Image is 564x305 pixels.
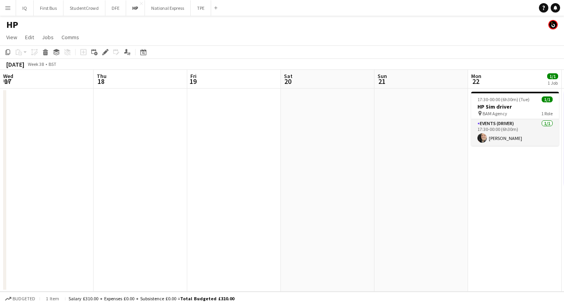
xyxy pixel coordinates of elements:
button: Budgeted [4,294,36,303]
span: 1/1 [542,96,553,102]
span: Comms [61,34,79,41]
a: View [3,32,20,42]
app-card-role: Events (Driver)1/117:30-00:00 (6h30m)[PERSON_NAME] [471,119,559,146]
span: Edit [25,34,34,41]
h1: HP [6,19,18,31]
button: HP [126,0,145,16]
span: 1 item [43,296,62,301]
span: Budgeted [13,296,35,301]
span: Total Budgeted £310.00 [180,296,234,301]
a: Jobs [39,32,57,42]
span: 22 [470,77,481,86]
a: Edit [22,32,37,42]
a: Comms [58,32,82,42]
button: StudentCrowd [63,0,105,16]
div: [DATE] [6,60,24,68]
button: DFE [105,0,126,16]
span: Wed [3,73,13,80]
div: 1 Job [548,80,558,86]
span: 1/1 [547,73,558,79]
span: Thu [97,73,107,80]
span: View [6,34,17,41]
span: 19 [189,77,197,86]
button: First Bus [34,0,63,16]
button: IQ [16,0,34,16]
span: Fri [190,73,197,80]
span: 20 [283,77,293,86]
span: 18 [96,77,107,86]
span: Sat [284,73,293,80]
span: 17:30-00:00 (6h30m) (Tue) [477,96,530,102]
span: Week 38 [26,61,45,67]
div: Salary £310.00 + Expenses £0.00 + Subsistence £0.00 = [69,296,234,301]
span: Mon [471,73,481,80]
button: National Express [145,0,191,16]
div: BST [49,61,56,67]
span: BAM Agency [483,111,507,116]
span: Sun [378,73,387,80]
span: 17 [2,77,13,86]
app-user-avatar: Tim Bodenham [548,20,558,29]
app-job-card: 17:30-00:00 (6h30m) (Tue)1/1HP Sim driver BAM Agency1 RoleEvents (Driver)1/117:30-00:00 (6h30m)[P... [471,92,559,146]
span: Jobs [42,34,54,41]
h3: HP Sim driver [471,103,559,110]
span: 21 [376,77,387,86]
button: TPE [191,0,211,16]
span: 1 Role [541,111,553,116]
